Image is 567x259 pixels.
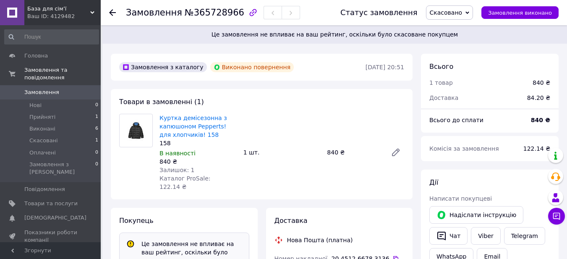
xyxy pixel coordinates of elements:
[95,102,98,109] span: 0
[429,117,483,123] span: Всього до сплати
[124,114,148,147] img: Куртка демісезонна з капюшоном Pepperts! для хлопчиків! 158
[324,147,384,158] div: 840 ₴
[29,161,95,176] span: Замовлення з [PERSON_NAME]
[27,5,90,13] span: База для сімʼї
[429,195,492,202] span: Написати покупцеві
[548,208,565,225] button: Чат з покупцем
[24,200,78,207] span: Товари та послуги
[285,236,355,244] div: Нова Пошта (платна)
[488,10,552,16] span: Замовлення виконано
[95,149,98,157] span: 0
[119,98,204,106] span: Товари в замовленні (1)
[210,62,294,72] div: Виконано повернення
[429,94,458,101] span: Доставка
[481,6,559,19] button: Замовлення виконано
[95,125,98,133] span: 6
[112,30,557,39] span: Це замовлення не впливає на ваш рейтинг, оскільки було скасоване покупцем
[522,89,555,107] div: 84.20 ₴
[27,13,101,20] div: Ваш ID: 4129482
[533,78,550,87] div: 840 ₴
[109,8,116,17] div: Повернутися назад
[429,63,453,71] span: Всього
[24,186,65,193] span: Повідомлення
[274,217,308,225] span: Доставка
[185,8,244,18] span: №365728966
[24,52,48,60] span: Головна
[366,64,404,71] time: [DATE] 20:51
[240,147,324,158] div: 1 шт.
[119,62,207,72] div: Замовлення з каталогу
[159,175,210,190] span: Каталог ProSale: 122.14 ₴
[24,214,86,222] span: [DEMOGRAPHIC_DATA]
[430,9,462,16] span: Скасовано
[24,89,59,96] span: Замовлення
[29,149,56,157] span: Оплачені
[159,167,195,173] span: Залишок: 1
[504,227,545,245] a: Telegram
[340,8,418,17] div: Статус замовлення
[95,113,98,121] span: 1
[24,229,78,244] span: Показники роботи компанії
[29,137,58,144] span: Скасовані
[159,139,237,147] div: 158
[29,113,55,121] span: Прийняті
[471,227,500,245] a: Viber
[29,102,42,109] span: Нові
[159,115,227,138] a: Куртка демісезонна з капюшоном Pepperts! для хлопчиків! 158
[387,144,404,161] a: Редагувати
[24,66,101,81] span: Замовлення та повідомлення
[95,161,98,176] span: 0
[159,157,237,166] div: 840 ₴
[429,227,468,245] button: Чат
[429,79,453,86] span: 1 товар
[119,217,154,225] span: Покупець
[159,150,196,157] span: В наявності
[95,137,98,144] span: 1
[29,125,55,133] span: Виконані
[429,178,438,186] span: Дії
[523,145,550,152] span: 122.14 ₴
[429,145,499,152] span: Комісія за замовлення
[126,8,182,18] span: Замовлення
[429,206,523,224] button: Надіслати інструкцію
[531,117,550,123] b: 840 ₴
[4,29,99,44] input: Пошук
